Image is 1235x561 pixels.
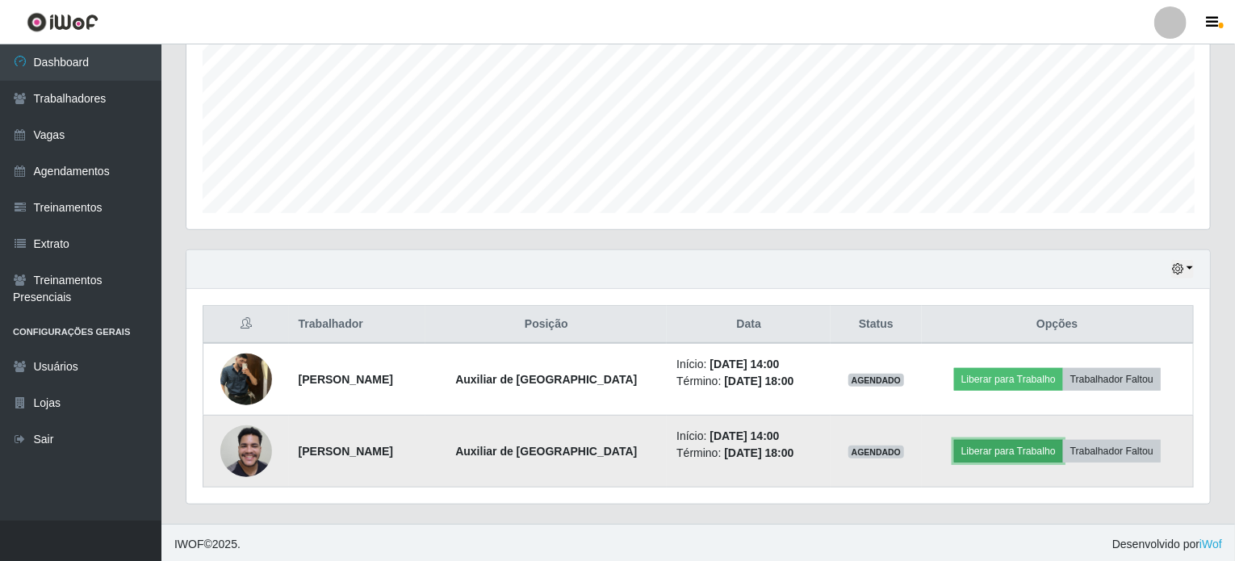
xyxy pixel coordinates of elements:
[848,446,905,458] span: AGENDADO
[455,445,637,458] strong: Auxiliar de [GEOGRAPHIC_DATA]
[27,12,98,32] img: CoreUI Logo
[724,375,793,387] time: [DATE] 18:00
[220,417,272,485] img: 1750720776565.jpeg
[299,445,393,458] strong: [PERSON_NAME]
[922,306,1194,344] th: Opções
[220,345,272,413] img: 1745620439120.jpeg
[676,445,821,462] li: Término:
[676,428,821,445] li: Início:
[954,368,1063,391] button: Liberar para Trabalho
[289,306,426,344] th: Trabalhador
[724,446,793,459] time: [DATE] 18:00
[676,356,821,373] li: Início:
[831,306,921,344] th: Status
[1063,440,1161,463] button: Trabalhador Faltou
[710,429,780,442] time: [DATE] 14:00
[425,306,667,344] th: Posição
[710,358,780,371] time: [DATE] 14:00
[1063,368,1161,391] button: Trabalhador Faltou
[455,373,637,386] strong: Auxiliar de [GEOGRAPHIC_DATA]
[299,373,393,386] strong: [PERSON_NAME]
[848,374,905,387] span: AGENDADO
[676,373,821,390] li: Término:
[1199,538,1222,551] a: iWof
[1112,536,1222,553] span: Desenvolvido por
[954,440,1063,463] button: Liberar para Trabalho
[174,538,204,551] span: IWOF
[174,536,241,553] span: © 2025 .
[667,306,831,344] th: Data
